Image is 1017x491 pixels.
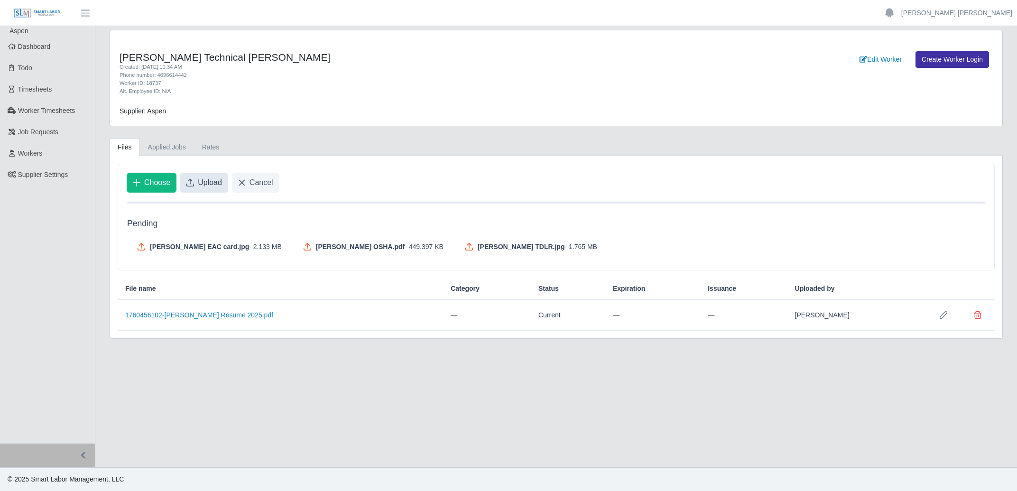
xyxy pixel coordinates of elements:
a: 1760456102-[PERSON_NAME] Resume 2025.pdf [125,311,273,319]
span: [PERSON_NAME] TDLR.jpg [478,242,565,251]
span: Todo [18,64,32,72]
span: Job Requests [18,128,59,136]
span: Dashboard [18,43,51,50]
span: Cancel [250,177,273,188]
h4: [PERSON_NAME] Technical [PERSON_NAME] [120,51,623,63]
td: Current [531,300,605,331]
span: - 1.765 MB [564,242,597,251]
a: Applied Jobs [140,138,194,157]
span: Expiration [613,284,645,294]
td: — [443,300,531,331]
div: Worker ID: 18737 [120,79,623,87]
a: Create Worker Login [915,51,989,68]
td: [PERSON_NAME] [787,300,926,331]
span: © 2025 Smart Labor Management, LLC [8,475,124,483]
img: SLM Logo [13,8,61,19]
button: Row Edit [934,306,953,324]
h5: Pending [127,219,985,229]
span: [PERSON_NAME] EAC card.jpg [150,242,249,251]
span: Aspen [9,27,28,35]
td: — [605,300,700,331]
div: Phone number: 4696614442 [120,71,623,79]
span: File name [125,284,156,294]
a: [PERSON_NAME] [PERSON_NAME] [901,8,1012,18]
span: Uploaded by [795,284,835,294]
span: Supplier Settings [18,171,68,178]
span: [PERSON_NAME] OSHA.pdf [316,242,405,251]
span: Status [538,284,559,294]
button: Delete file [968,306,987,324]
span: Issuance [708,284,736,294]
span: Category [451,284,480,294]
span: Choose [144,177,170,188]
span: Timesheets [18,85,52,93]
div: Alt. Employee ID: N/A [120,87,623,95]
a: Edit Worker [853,51,908,68]
span: Upload [198,177,222,188]
button: Cancel [232,173,279,193]
span: - 2.133 MB [249,242,281,251]
button: Choose [127,173,176,193]
span: - 449.397 KB [405,242,444,251]
button: Upload [180,173,228,193]
a: Files [110,138,140,157]
span: Worker Timesheets [18,107,75,114]
td: — [700,300,787,331]
span: Workers [18,149,43,157]
div: Created: [DATE] 10:34 AM [120,63,623,71]
a: Rates [194,138,228,157]
span: Supplier: Aspen [120,107,166,115]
